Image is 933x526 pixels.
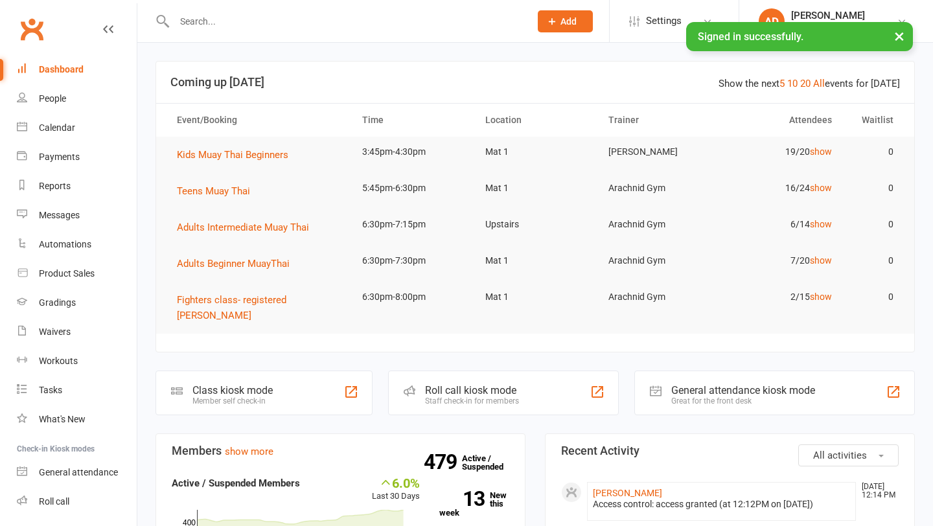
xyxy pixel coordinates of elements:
div: Automations [39,239,91,249]
a: General attendance kiosk mode [17,458,137,487]
th: Waitlist [844,104,905,137]
div: Roll call [39,496,69,507]
a: Clubworx [16,13,48,45]
div: Great for the front desk [671,396,815,406]
div: Member self check-in [192,396,273,406]
button: All activities [798,444,899,466]
div: What's New [39,414,86,424]
span: All activities [813,450,867,461]
a: [PERSON_NAME] [593,488,662,498]
span: Adults Beginner MuayThai [177,258,290,269]
td: 2/15 [720,282,843,312]
a: Waivers [17,317,137,347]
td: 7/20 [720,246,843,276]
div: Product Sales [39,268,95,279]
a: 20 [800,78,811,89]
div: [PERSON_NAME] [791,10,865,21]
td: 0 [844,282,905,312]
td: 6/14 [720,209,843,240]
span: Settings [646,6,682,36]
a: 10 [787,78,798,89]
td: Mat 1 [474,246,597,276]
a: Tasks [17,376,137,405]
div: People [39,93,66,104]
div: Reports [39,181,71,191]
td: [PERSON_NAME] [597,137,720,167]
span: Adults Intermediate Muay Thai [177,222,309,233]
div: Roll call kiosk mode [425,384,519,396]
td: 0 [844,246,905,276]
a: 13New this week [439,491,509,517]
h3: Coming up [DATE] [170,76,900,89]
td: 0 [844,209,905,240]
div: Workouts [39,356,78,366]
td: 5:45pm-6:30pm [351,173,474,203]
a: People [17,84,137,113]
div: Waivers [39,326,71,337]
strong: 479 [424,452,462,472]
td: Arachnid Gym [597,282,720,312]
td: 19/20 [720,137,843,167]
div: 6.0% [372,475,420,490]
div: Messages [39,210,80,220]
th: Trainer [597,104,720,137]
h3: Members [172,444,509,457]
a: Reports [17,172,137,201]
strong: Active / Suspended Members [172,477,300,489]
td: 16/24 [720,173,843,203]
a: Dashboard [17,55,137,84]
span: Teens Muay Thai [177,185,250,197]
td: 0 [844,173,905,203]
a: Automations [17,230,137,259]
span: Signed in successfully. [698,30,803,43]
time: [DATE] 12:14 PM [855,483,898,499]
button: Fighters class- registered [PERSON_NAME] [177,292,339,323]
a: Calendar [17,113,137,143]
a: Workouts [17,347,137,376]
a: Gradings [17,288,137,317]
th: Time [351,104,474,137]
td: 3:45pm-4:30pm [351,137,474,167]
div: Staff check-in for members [425,396,519,406]
div: Calendar [39,122,75,133]
input: Search... [170,12,521,30]
a: Messages [17,201,137,230]
a: show [810,146,832,157]
a: Payments [17,143,137,172]
div: Show the next events for [DATE] [719,76,900,91]
a: show [810,183,832,193]
a: Product Sales [17,259,137,288]
td: 6:30pm-8:00pm [351,282,474,312]
div: Payments [39,152,80,162]
a: show [810,292,832,302]
a: Roll call [17,487,137,516]
th: Location [474,104,597,137]
a: 5 [779,78,785,89]
a: show [810,219,832,229]
div: General attendance kiosk mode [671,384,815,396]
td: Upstairs [474,209,597,240]
h3: Recent Activity [561,444,899,457]
div: Last 30 Days [372,475,420,503]
span: Kids Muay Thai Beginners [177,149,288,161]
strong: 13 [439,489,485,509]
button: Adults Beginner MuayThai [177,256,299,271]
td: Mat 1 [474,173,597,203]
div: AD [759,8,785,34]
a: 479Active / Suspended [462,444,519,481]
td: 6:30pm-7:15pm [351,209,474,240]
td: Mat 1 [474,137,597,167]
div: Access control: access granted (at 12:12PM on [DATE]) [593,499,850,510]
span: Fighters class- registered [PERSON_NAME] [177,294,286,321]
a: What's New [17,405,137,434]
td: Arachnid Gym [597,173,720,203]
button: Kids Muay Thai Beginners [177,147,297,163]
div: General attendance [39,467,118,477]
th: Event/Booking [165,104,351,137]
div: Tasks [39,385,62,395]
td: 6:30pm-7:30pm [351,246,474,276]
div: Class kiosk mode [192,384,273,396]
div: Arachnid Gym [791,21,865,33]
span: Add [560,16,577,27]
div: Dashboard [39,64,84,74]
